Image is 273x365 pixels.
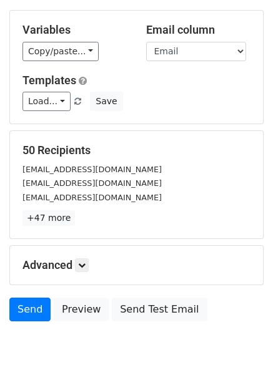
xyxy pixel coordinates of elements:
button: Save [90,92,122,111]
a: Copy/paste... [22,42,99,61]
a: Templates [22,74,76,87]
h5: Variables [22,23,127,37]
a: Send Test Email [112,298,207,321]
a: Load... [22,92,71,111]
h5: 50 Recipients [22,144,251,157]
h5: Email column [146,23,251,37]
small: [EMAIL_ADDRESS][DOMAIN_NAME] [22,193,162,202]
small: [EMAIL_ADDRESS][DOMAIN_NAME] [22,178,162,188]
a: Send [9,298,51,321]
h5: Advanced [22,258,251,272]
a: +47 more [22,210,75,226]
a: Preview [54,298,109,321]
iframe: Chat Widget [211,305,273,365]
small: [EMAIL_ADDRESS][DOMAIN_NAME] [22,165,162,174]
